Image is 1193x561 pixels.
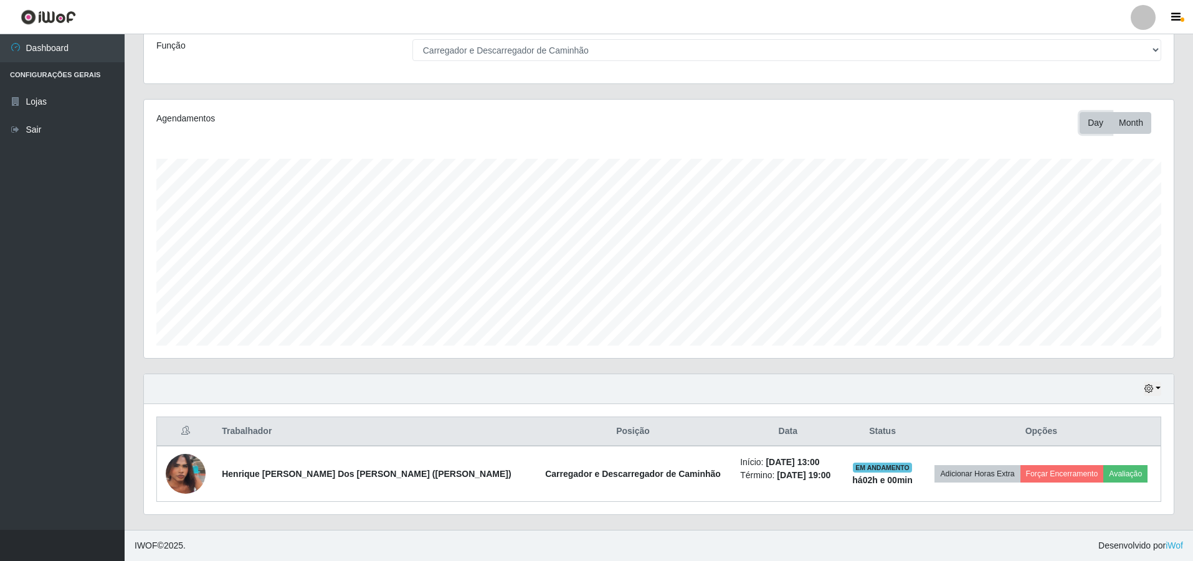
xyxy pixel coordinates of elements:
button: Month [1111,112,1151,134]
span: Desenvolvido por [1098,539,1183,552]
time: [DATE] 19:00 [777,470,830,480]
strong: Carregador e Descarregador de Caminhão [545,469,721,479]
time: [DATE] 13:00 [766,457,819,467]
img: CoreUI Logo [21,9,76,25]
strong: há 02 h e 00 min [852,475,913,485]
div: First group [1080,112,1151,134]
label: Função [156,39,186,52]
button: Adicionar Horas Extra [934,465,1020,483]
button: Avaliação [1103,465,1148,483]
li: Término: [740,469,835,482]
th: Posição [533,417,733,446]
strong: Henrique [PERSON_NAME] Dos [PERSON_NAME] ([PERSON_NAME]) [222,469,511,479]
div: Agendamentos [156,112,564,125]
span: © 2025 . [135,539,186,552]
span: IWOF [135,540,158,550]
button: Day [1080,112,1111,134]
th: Data [733,417,843,446]
li: Início: [740,456,835,469]
th: Opções [922,417,1161,446]
button: Forçar Encerramento [1020,465,1104,483]
div: Toolbar with button groups [1080,112,1161,134]
img: 1755969179481.jpeg [166,441,206,507]
th: Trabalhador [214,417,533,446]
span: EM ANDAMENTO [853,463,912,473]
a: iWof [1166,540,1183,550]
th: Status [843,417,921,446]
